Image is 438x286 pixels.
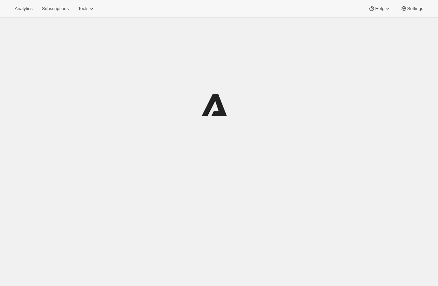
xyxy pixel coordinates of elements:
span: Help [375,6,384,11]
button: Analytics [11,4,36,13]
button: Tools [74,4,99,13]
span: Subscriptions [42,6,69,11]
span: Settings [407,6,423,11]
span: Tools [78,6,88,11]
button: Subscriptions [38,4,73,13]
button: Help [364,4,395,13]
button: Settings [397,4,427,13]
span: Analytics [15,6,32,11]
